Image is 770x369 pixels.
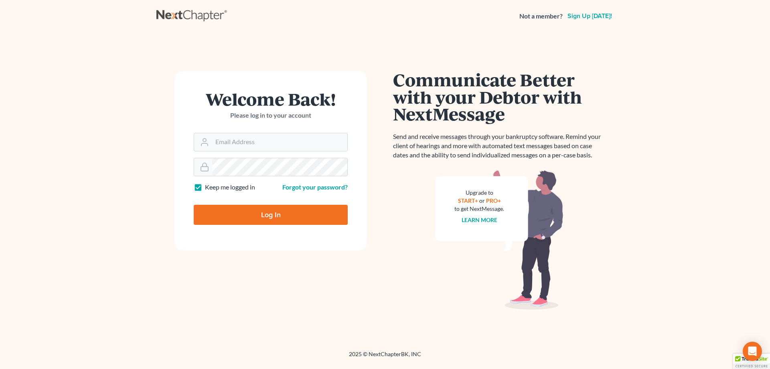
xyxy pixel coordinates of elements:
[462,216,497,223] a: Learn more
[479,197,485,204] span: or
[205,183,255,192] label: Keep me logged in
[435,169,563,310] img: nextmessage_bg-59042aed3d76b12b5cd301f8e5b87938c9018125f34e5fa2b7a6b67550977c72.svg
[486,197,501,204] a: PRO+
[733,354,770,369] div: TrustedSite Certified
[194,111,348,120] p: Please log in to your account
[743,342,762,361] div: Open Intercom Messenger
[393,132,606,160] p: Send and receive messages through your bankruptcy software. Remind your client of hearings and mo...
[194,90,348,108] h1: Welcome Back!
[194,205,348,225] input: Log In
[519,12,563,21] strong: Not a member?
[156,350,614,365] div: 2025 © NextChapterBK, INC
[454,205,504,213] div: to get NextMessage.
[212,133,347,151] input: Email Address
[393,71,606,122] h1: Communicate Better with your Debtor with NextMessage
[454,189,504,197] div: Upgrade to
[566,13,614,19] a: Sign up [DATE]!
[458,197,478,204] a: START+
[282,183,348,191] a: Forgot your password?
